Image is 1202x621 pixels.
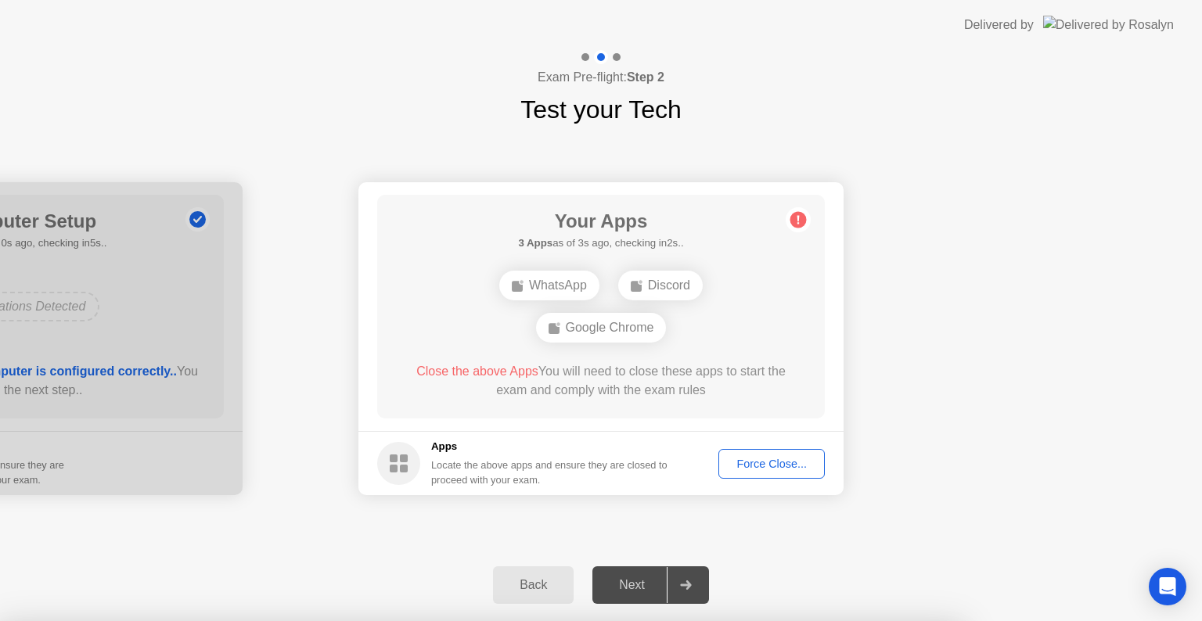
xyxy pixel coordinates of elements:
[618,271,703,300] div: Discord
[538,68,664,87] h4: Exam Pre-flight:
[1043,16,1174,34] img: Delivered by Rosalyn
[1149,568,1186,605] div: Open Intercom Messenger
[518,235,683,251] h5: as of 3s ago, checking in2s..
[416,364,538,378] span: Close the above Apps
[400,362,803,400] div: You will need to close these apps to start the exam and comply with the exam rules
[499,271,599,300] div: WhatsApp
[520,91,682,128] h1: Test your Tech
[627,70,664,84] b: Step 2
[724,458,819,470] div: Force Close...
[498,578,569,592] div: Back
[518,207,683,235] h1: Your Apps
[597,578,667,592] div: Next
[964,16,1034,34] div: Delivered by
[431,458,668,487] div: Locate the above apps and ensure they are closed to proceed with your exam.
[536,313,667,343] div: Google Chrome
[431,439,668,454] h5: Apps
[518,237,552,249] b: 3 Apps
